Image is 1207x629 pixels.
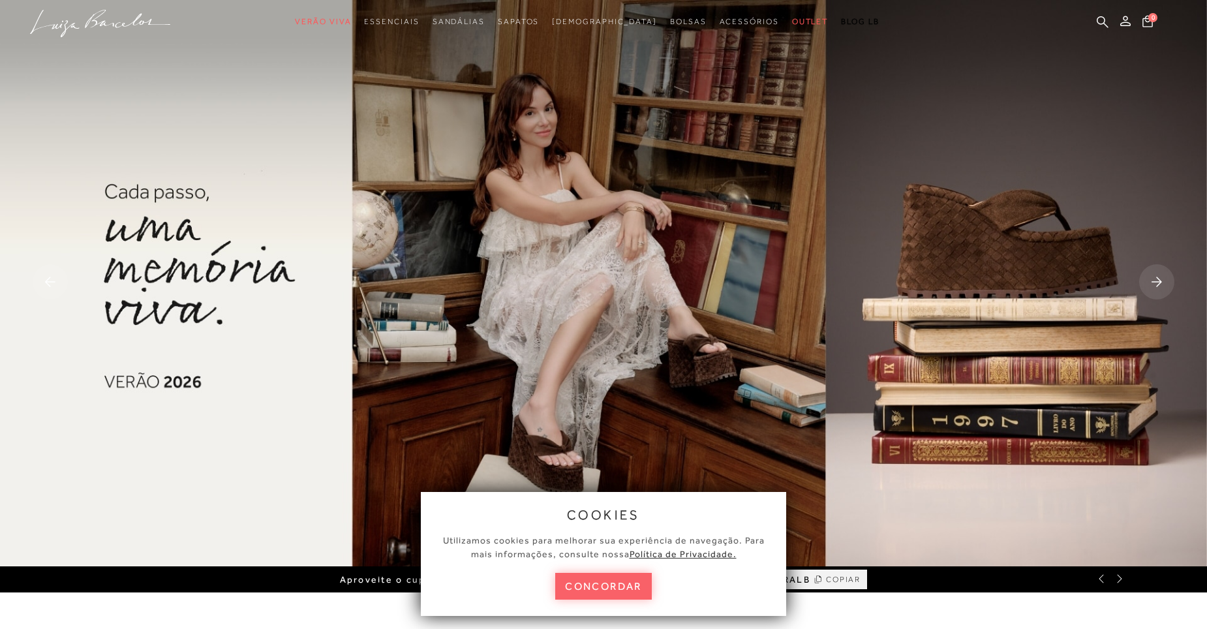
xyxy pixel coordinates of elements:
[720,10,779,34] a: noSubCategoriesText
[295,17,351,26] span: Verão Viva
[670,17,707,26] span: Bolsas
[1138,14,1157,32] button: 0
[670,10,707,34] a: noSubCategoriesText
[295,10,351,34] a: noSubCategoriesText
[433,10,485,34] a: noSubCategoriesText
[630,549,737,559] a: Política de Privacidade.
[443,535,765,559] span: Utilizamos cookies para melhorar sua experiência de navegação. Para mais informações, consulte nossa
[841,17,879,26] span: BLOG LB
[364,17,419,26] span: Essenciais
[826,574,861,586] span: COPIAR
[340,574,550,585] span: Aproveite o cupom de primeira compra
[552,17,657,26] span: [DEMOGRAPHIC_DATA]
[841,10,879,34] a: BLOG LB
[792,17,829,26] span: Outlet
[433,17,485,26] span: Sandálias
[1148,13,1157,22] span: 0
[720,17,779,26] span: Acessórios
[498,10,539,34] a: noSubCategoriesText
[364,10,419,34] a: noSubCategoriesText
[555,573,652,600] button: concordar
[567,508,640,522] span: cookies
[498,17,539,26] span: Sapatos
[552,10,657,34] a: noSubCategoriesText
[792,10,829,34] a: noSubCategoriesText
